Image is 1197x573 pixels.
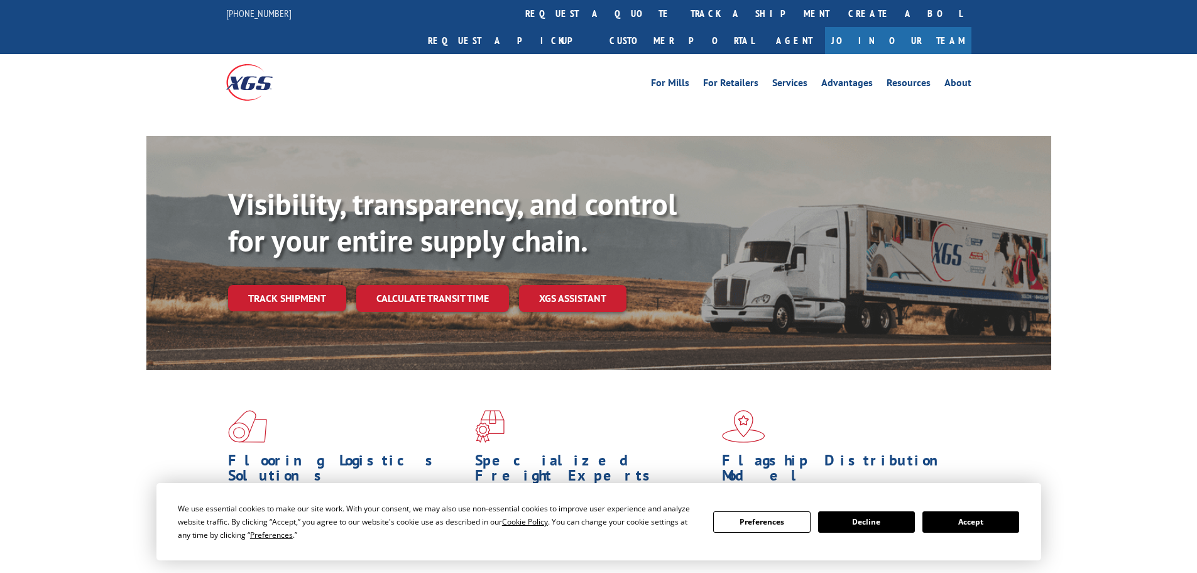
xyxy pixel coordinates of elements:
[228,184,677,260] b: Visibility, transparency, and control for your entire supply chain.
[825,27,971,54] a: Join Our Team
[356,285,509,312] a: Calculate transit time
[475,453,713,489] h1: Specialized Freight Experts
[651,78,689,92] a: For Mills
[475,410,505,443] img: xgs-icon-focused-on-flooring-red
[703,78,758,92] a: For Retailers
[502,516,548,527] span: Cookie Policy
[519,285,626,312] a: XGS ASSISTANT
[156,483,1041,560] div: Cookie Consent Prompt
[600,27,763,54] a: Customer Portal
[722,453,959,489] h1: Flagship Distribution Model
[722,410,765,443] img: xgs-icon-flagship-distribution-model-red
[887,78,931,92] a: Resources
[250,530,293,540] span: Preferences
[713,511,810,533] button: Preferences
[178,502,698,542] div: We use essential cookies to make our site work. With your consent, we may also use non-essential ...
[821,78,873,92] a: Advantages
[763,27,825,54] a: Agent
[944,78,971,92] a: About
[228,410,267,443] img: xgs-icon-total-supply-chain-intelligence-red
[772,78,807,92] a: Services
[818,511,915,533] button: Decline
[226,7,292,19] a: [PHONE_NUMBER]
[228,453,466,489] h1: Flooring Logistics Solutions
[418,27,600,54] a: Request a pickup
[922,511,1019,533] button: Accept
[228,285,346,311] a: Track shipment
